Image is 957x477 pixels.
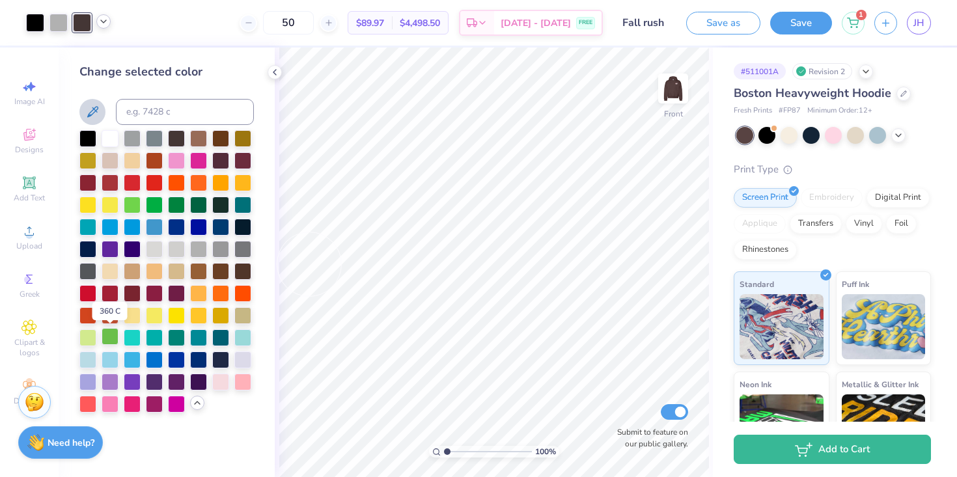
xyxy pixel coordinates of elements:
[740,394,824,459] img: Neon Ink
[867,188,930,208] div: Digital Print
[16,241,42,251] span: Upload
[740,277,774,291] span: Standard
[734,188,797,208] div: Screen Print
[92,302,128,320] div: 360 C
[14,193,45,203] span: Add Text
[400,16,440,30] span: $4,498.50
[579,18,592,27] span: FREE
[856,10,867,20] span: 1
[613,10,676,36] input: Untitled Design
[790,214,842,234] div: Transfers
[740,294,824,359] img: Standard
[842,394,926,459] img: Metallic & Glitter Ink
[734,240,797,260] div: Rhinestones
[660,75,686,102] img: Front
[686,12,760,34] button: Save as
[501,16,571,30] span: [DATE] - [DATE]
[7,337,52,358] span: Clipart & logos
[14,96,45,107] span: Image AI
[15,144,44,155] span: Designs
[807,105,872,116] span: Minimum Order: 12 +
[907,12,931,34] a: JH
[842,277,869,291] span: Puff Ink
[842,294,926,359] img: Puff Ink
[48,437,94,449] strong: Need help?
[14,396,45,406] span: Decorate
[535,446,556,457] span: 100 %
[846,214,882,234] div: Vinyl
[734,63,786,79] div: # 511001A
[734,214,786,234] div: Applique
[792,63,852,79] div: Revision 2
[801,188,863,208] div: Embroidery
[356,16,384,30] span: $89.97
[116,99,254,125] input: e.g. 7428 c
[664,108,683,120] div: Front
[734,85,891,101] span: Boston Heavyweight Hoodie
[734,105,772,116] span: Fresh Prints
[79,63,254,81] div: Change selected color
[913,16,924,31] span: JH
[886,214,917,234] div: Foil
[734,162,931,177] div: Print Type
[263,11,314,34] input: – –
[610,426,688,450] label: Submit to feature on our public gallery.
[734,435,931,464] button: Add to Cart
[20,289,40,299] span: Greek
[779,105,801,116] span: # FP87
[740,377,771,391] span: Neon Ink
[770,12,832,34] button: Save
[842,377,919,391] span: Metallic & Glitter Ink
